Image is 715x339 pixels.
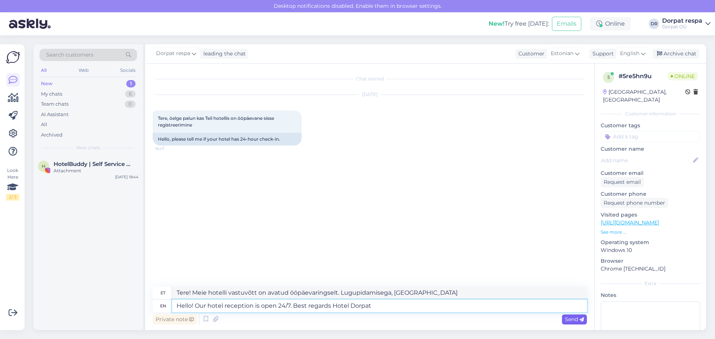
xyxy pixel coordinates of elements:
[662,18,711,30] a: Dorpat respaDorpat OÜ
[601,111,700,117] div: Customer information
[601,177,644,187] div: Request email
[126,80,136,87] div: 1
[601,219,659,226] a: [URL][DOMAIN_NAME]
[172,300,587,312] textarea: Hello! Our hotel reception is open 24/7. Best regards Hotel Dorpat
[489,20,505,27] b: New!
[601,131,700,142] input: Add a tag
[155,146,183,151] span: 16:47
[601,198,668,208] div: Request phone number
[46,51,93,59] span: Search customers
[125,90,136,98] div: 6
[125,100,136,108] div: 0
[119,65,137,75] div: Socials
[601,211,700,219] p: Visited pages
[76,144,100,151] span: New chats
[160,300,166,312] div: en
[54,161,131,167] span: HotelBuddy | Self Service App for Hotel Guests
[54,167,139,174] div: Attachment
[6,167,19,201] div: Look Here
[39,65,48,75] div: All
[601,229,700,236] p: See more ...
[551,49,573,58] span: Estonian
[41,80,53,87] div: New
[153,76,587,82] div: Chat started
[41,131,63,139] div: Archived
[601,190,700,198] p: Customer phone
[601,122,700,129] p: Customer tags
[6,194,19,201] div: 2 / 3
[489,19,549,28] div: Try free [DATE]:
[158,115,275,128] span: Tere, öelge palun kas Teil hotellis on ööpäevane sisse registreerimine
[115,174,139,180] div: [DATE] 18:44
[161,287,165,299] div: et
[662,18,702,24] div: Dorpat respa
[41,90,62,98] div: My chats
[668,72,698,80] span: Online
[649,19,659,29] div: DR
[601,239,700,246] p: Operating system
[652,49,699,59] div: Archive chat
[552,17,581,31] button: Emails
[172,287,587,299] textarea: Tere! Meie hotelli vastuvõtt on avatud ööpäevaringselt. Lugupidamisega, [GEOGRAPHIC_DATA]
[41,121,47,128] div: All
[601,246,700,254] p: Windows 10
[601,156,692,164] input: Add name
[590,17,631,31] div: Online
[200,50,246,58] div: leading the chat
[601,169,700,177] p: Customer email
[77,65,90,75] div: Web
[153,91,587,98] div: [DATE]
[515,50,544,58] div: Customer
[619,72,668,81] div: # 5re5hn9u
[41,111,69,118] div: AI Assistant
[607,74,610,80] span: 5
[41,100,69,108] div: Team chats
[601,265,700,273] p: Chrome [TECHNICAL_ID]
[603,88,685,104] div: [GEOGRAPHIC_DATA], [GEOGRAPHIC_DATA]
[601,145,700,153] p: Customer name
[153,133,302,145] div: Hello, please tell me if your hotel has 24-hour check-in.
[601,280,700,287] div: Extra
[590,50,614,58] div: Support
[620,49,639,58] span: English
[565,316,584,323] span: Send
[601,291,700,299] p: Notes
[153,314,197,324] div: Private note
[156,49,190,58] span: Dorpat respa
[662,24,702,30] div: Dorpat OÜ
[6,50,20,64] img: Askly Logo
[601,257,700,265] p: Browser
[42,163,45,169] span: H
